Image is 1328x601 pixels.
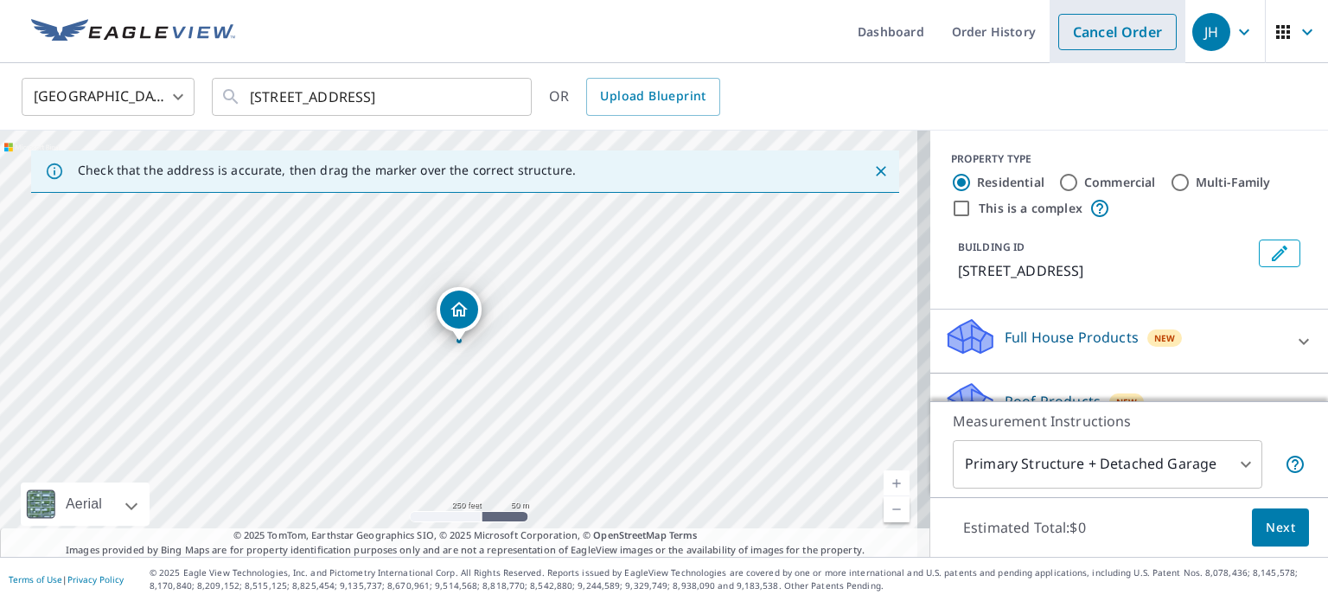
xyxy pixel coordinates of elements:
[549,78,720,116] div: OR
[9,573,62,585] a: Terms of Use
[67,573,124,585] a: Privacy Policy
[953,440,1262,489] div: Primary Structure + Detached Garage
[233,528,698,543] span: © 2025 TomTom, Earthstar Geographics SIO, © 2025 Microsoft Corporation, ©
[944,380,1314,430] div: Roof ProductsNew
[1259,240,1300,267] button: Edit building 1
[1192,13,1230,51] div: JH
[150,566,1319,592] p: © 2025 Eagle View Technologies, Inc. and Pictometry International Corp. All Rights Reserved. Repo...
[669,528,698,541] a: Terms
[953,411,1306,432] p: Measurement Instructions
[958,260,1252,281] p: [STREET_ADDRESS]
[944,316,1314,366] div: Full House ProductsNew
[870,160,892,182] button: Close
[1084,174,1156,191] label: Commercial
[600,86,705,107] span: Upload Blueprint
[1154,331,1176,345] span: New
[1005,391,1101,412] p: Roof Products
[884,470,910,496] a: Current Level 17, Zoom In
[1266,517,1295,539] span: Next
[979,200,1082,217] label: This is a complex
[593,528,666,541] a: OpenStreetMap
[22,73,195,121] div: [GEOGRAPHIC_DATA]
[78,163,576,178] p: Check that the address is accurate, then drag the marker over the correct structure.
[437,287,482,341] div: Dropped pin, building 1, Residential property, 12106 Hunterton St Upper Marlboro, MD 20774
[1196,174,1271,191] label: Multi-Family
[61,483,107,526] div: Aerial
[21,483,150,526] div: Aerial
[586,78,719,116] a: Upload Blueprint
[1058,14,1177,50] a: Cancel Order
[1252,508,1309,547] button: Next
[31,19,235,45] img: EV Logo
[951,151,1307,167] div: PROPERTY TYPE
[1005,327,1139,348] p: Full House Products
[977,174,1044,191] label: Residential
[1116,395,1138,409] span: New
[250,73,496,121] input: Search by address or latitude-longitude
[9,574,124,585] p: |
[958,240,1025,254] p: BUILDING ID
[884,496,910,522] a: Current Level 17, Zoom Out
[1285,454,1306,475] span: Your report will include the primary structure and a detached garage if one exists.
[949,508,1100,547] p: Estimated Total: $0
